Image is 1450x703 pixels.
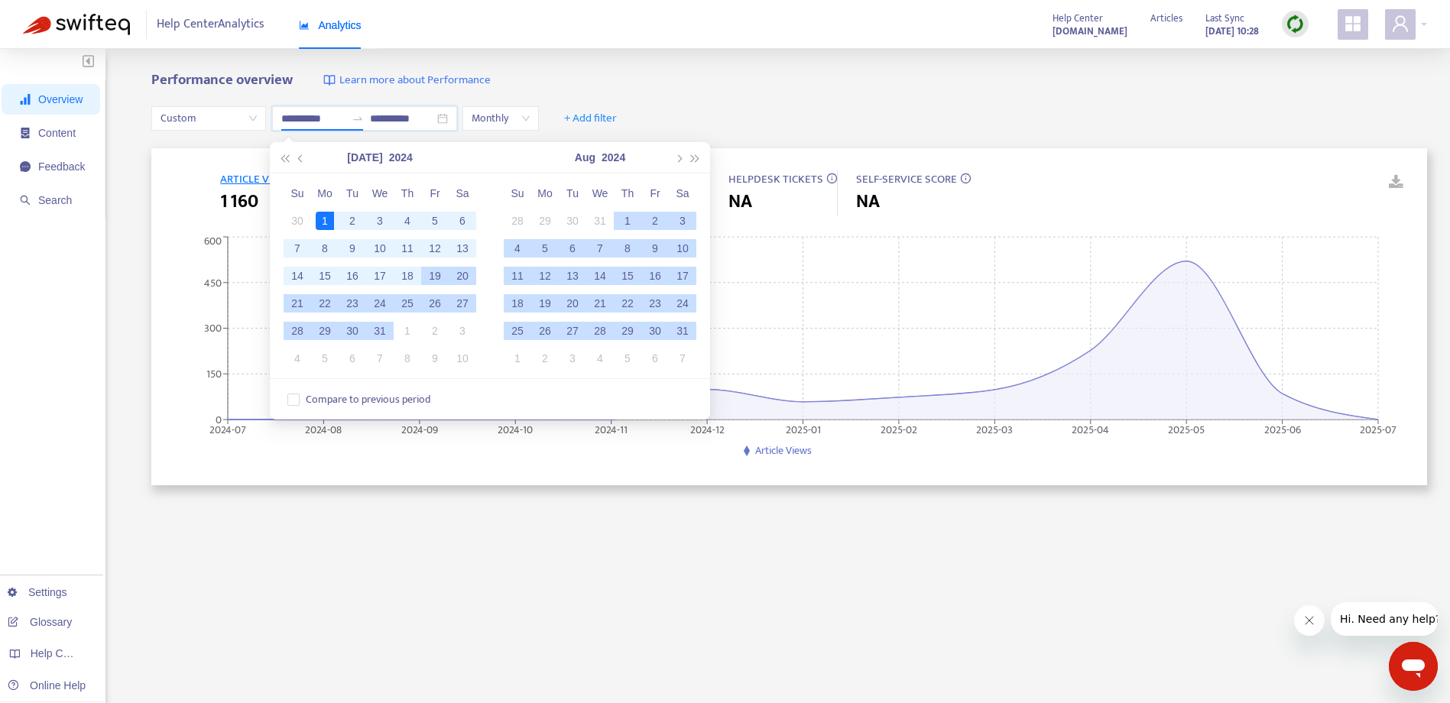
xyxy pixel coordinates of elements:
span: Help Center Analytics [157,10,264,39]
th: Th [614,180,641,207]
span: Help Center [1053,10,1103,27]
th: Th [394,180,421,207]
tspan: 2025-03 [977,420,1014,438]
button: 2024 [602,142,625,173]
span: 1 160 [220,188,258,215]
span: Hi. Need any help? [9,11,110,23]
th: Tu [339,180,366,207]
div: 8 [618,239,637,258]
span: Article Views [755,442,812,459]
td: 2024-07-18 [394,262,421,290]
div: 5 [426,212,444,230]
div: 7 [288,239,307,258]
td: 2024-07-22 [311,290,339,317]
td: 2024-07-25 [394,290,421,317]
th: Mo [311,180,339,207]
td: 2024-08-30 [641,317,669,345]
td: 2024-07-13 [449,235,476,262]
div: 9 [646,239,664,258]
td: 2024-08-19 [531,290,559,317]
td: 2024-07-05 [421,207,449,235]
tspan: 450 [204,274,222,291]
td: 2024-08-24 [669,290,696,317]
div: 19 [536,294,554,313]
div: 24 [371,294,389,313]
tspan: 2025-06 [1264,420,1301,438]
th: We [586,180,614,207]
button: [DATE] [347,142,382,173]
div: 2 [426,322,444,340]
span: Compare to previous period [300,391,437,408]
td: 2024-07-30 [559,207,586,235]
div: 16 [646,267,664,285]
div: 17 [673,267,692,285]
tspan: 150 [206,365,222,383]
td: 2024-07-27 [449,290,476,317]
td: 2024-08-10 [449,345,476,372]
span: Overview [38,93,83,105]
td: 2024-08-07 [366,345,394,372]
div: 25 [508,322,527,340]
td: 2024-08-16 [641,262,669,290]
td: 2024-07-20 [449,262,476,290]
td: 2024-08-13 [559,262,586,290]
td: 2024-07-01 [311,207,339,235]
div: 31 [371,322,389,340]
div: 7 [371,349,389,368]
div: 3 [371,212,389,230]
div: 5 [316,349,334,368]
span: Content [38,127,76,139]
div: 21 [288,294,307,313]
span: Monthly [472,107,530,130]
td: 2024-08-06 [559,235,586,262]
div: 10 [453,349,472,368]
div: 12 [426,239,444,258]
div: 19 [426,267,444,285]
div: 24 [673,294,692,313]
td: 2024-08-22 [614,290,641,317]
td: 2024-08-01 [394,317,421,345]
td: 2024-07-04 [394,207,421,235]
div: 26 [536,322,554,340]
td: 2024-08-14 [586,262,614,290]
div: 8 [398,349,417,368]
span: message [20,161,31,172]
div: 2 [646,212,664,230]
td: 2024-07-31 [366,317,394,345]
div: 1 [508,349,527,368]
tspan: 2024-08 [306,420,342,438]
td: 2024-08-23 [641,290,669,317]
tspan: 2025-02 [881,420,917,438]
div: 25 [398,294,417,313]
tspan: 2024-09 [401,420,438,438]
td: 2024-07-21 [284,290,311,317]
td: 2024-08-02 [421,317,449,345]
td: 2024-08-05 [311,345,339,372]
div: 6 [453,212,472,230]
td: 2024-08-20 [559,290,586,317]
tspan: 0 [216,410,222,428]
a: [DOMAIN_NAME] [1053,22,1127,40]
span: Search [38,194,72,206]
td: 2024-07-28 [284,317,311,345]
td: 2024-08-05 [531,235,559,262]
td: 2024-07-29 [311,317,339,345]
td: 2024-07-10 [366,235,394,262]
td: 2024-07-15 [311,262,339,290]
div: 10 [673,239,692,258]
span: ARTICLE VIEWS [220,170,294,189]
img: Swifteq [23,14,130,35]
th: We [366,180,394,207]
td: 2024-09-01 [504,345,531,372]
td: 2024-08-09 [641,235,669,262]
td: 2024-08-04 [284,345,311,372]
div: 23 [646,294,664,313]
td: 2024-07-09 [339,235,366,262]
tspan: 2024-12 [690,420,725,438]
div: 18 [508,294,527,313]
div: 28 [591,322,609,340]
div: 1 [618,212,637,230]
div: 21 [591,294,609,313]
a: Settings [8,586,67,598]
span: HELPDESK TICKETS [728,170,823,189]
